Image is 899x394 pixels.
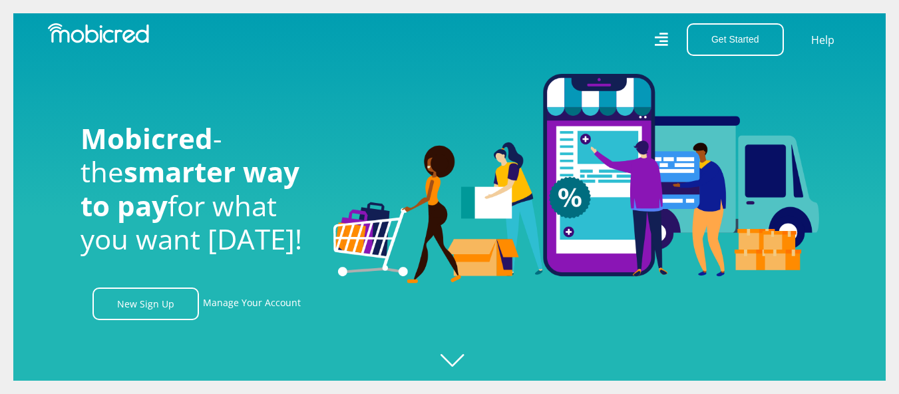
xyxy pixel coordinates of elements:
[81,122,313,256] h1: - the for what you want [DATE]!
[81,119,213,157] span: Mobicred
[687,23,784,56] button: Get Started
[92,288,199,320] a: New Sign Up
[48,23,149,43] img: Mobicred
[81,152,299,224] span: smarter way to pay
[810,31,835,49] a: Help
[203,288,301,320] a: Manage Your Account
[333,74,819,284] img: Welcome to Mobicred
